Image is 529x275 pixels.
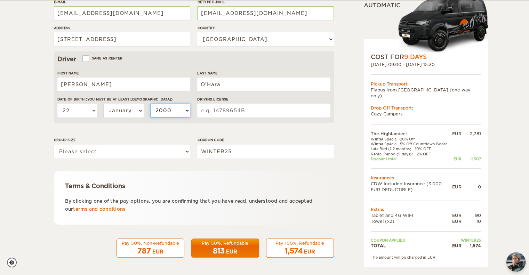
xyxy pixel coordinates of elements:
td: Winter Special -20% Off [371,137,452,141]
div: 10 [462,218,481,224]
span: 1,574 [285,247,303,255]
div: Pay 50%, Refundable [196,240,255,246]
div: EUR [304,248,315,255]
span: 813 [213,247,225,255]
div: Pay 100%, Refundable [271,240,329,246]
input: e.g. Street, City, Zip Code [54,32,190,46]
a: Cookie settings [7,258,21,267]
td: Discount total [371,156,452,161]
label: Same as renter [83,55,123,62]
p: By clicking one of the pay options, you are confirming that you have read, understood and accepte... [65,197,323,213]
label: Group size [54,137,190,143]
td: The Highlander I [371,131,452,137]
div: COST FOR [371,53,481,62]
td: Rental Period (9 days): -12% OFF [371,152,452,156]
div: EUR [452,243,462,249]
div: 90 [462,212,481,218]
img: Freyja at Cozy Campers [506,252,526,272]
td: TOTAL [371,243,452,249]
td: Late Bird (1-2 months): -10% OFF [371,146,452,151]
input: e.g. William [57,78,190,91]
td: Extras [371,207,481,212]
span: 787 [137,247,151,255]
input: Same as renter [83,57,88,62]
td: Winter Special -5% Off Countdown Boost [371,141,452,146]
a: terms and conditions [73,207,125,212]
td: Coupon applied [371,238,452,243]
div: Automatic [364,2,488,53]
label: Coupon code [197,137,334,143]
label: First Name [57,71,190,76]
button: Pay 50%, Refundable 813 EUR [191,238,259,258]
td: Insurances [371,175,481,181]
input: e.g. 14789654B [197,104,330,118]
div: The amount will be charged in EUR [371,255,481,260]
label: Last Name [197,71,330,76]
div: Drop Off Transport: [371,105,481,111]
div: 0 [462,184,481,190]
button: chat-button [506,252,526,272]
td: CDW Included Insurance (3.000 EUR DEDUCTIBLE) [371,181,452,193]
label: Address [54,25,190,31]
input: e.g. example@example.com [54,6,190,20]
div: EUR [226,248,237,255]
label: Country [197,25,334,31]
input: e.g. example@example.com [197,6,334,20]
div: Pickup Transport: [371,81,481,87]
div: EUR [452,218,462,224]
input: e.g. Smith [197,78,330,91]
td: Flybus from [GEOGRAPHIC_DATA] (one way only) [371,87,481,99]
td: Cozy Campers [371,111,481,117]
div: EUR [452,184,462,190]
td: WINTER25 [452,238,481,243]
div: EUR [452,156,462,161]
label: Date of birth (You must be at least [DEMOGRAPHIC_DATA]) [57,97,190,102]
div: Pay 50%, Non-Refundable [121,240,180,246]
div: 2,781 [462,131,481,137]
div: [DATE] 09:00 - [DATE] 15:30 [371,62,481,67]
td: Towel (x2) [371,218,452,224]
label: Driving License [197,97,330,102]
div: Terms & Conditions [65,182,323,190]
button: Pay 100%, Refundable 1,574 EUR [266,238,334,258]
div: EUR [152,248,163,255]
div: EUR [452,131,462,137]
div: Driver [57,55,330,63]
button: Pay 50%, Non-Refundable 787 EUR [117,238,184,258]
span: 9 Days [404,54,427,61]
div: EUR [452,212,462,218]
td: Tablet and 4G WIFI [371,212,452,218]
div: 1,574 [462,243,481,249]
div: -1,307 [462,156,481,161]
